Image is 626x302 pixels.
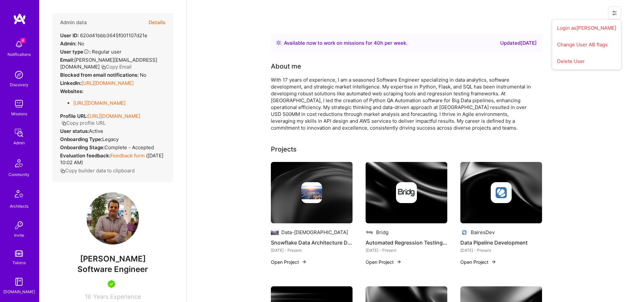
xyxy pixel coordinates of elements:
div: Projects [271,144,297,154]
span: Software Engineer [77,264,148,274]
img: arrow-right [396,259,402,264]
button: Details [149,13,165,32]
button: Change User AB flags [552,36,621,53]
strong: User type : [60,49,91,55]
img: tokens [15,250,23,257]
img: A.Teamer in Residence [107,280,115,288]
strong: Evaluation feedback: [60,152,110,159]
img: bell [12,38,25,51]
a: [URL][DOMAIN_NAME] [81,80,134,86]
a: [URL][DOMAIN_NAME] [88,113,140,119]
span: Complete - Accepted [105,144,154,151]
strong: Websites: [60,88,83,94]
img: Invite [12,219,25,232]
span: 16 [85,293,91,300]
strong: Profile URL: [60,113,88,119]
button: Copy builder data to clipboard [60,167,135,174]
div: With 17 years of experience, I am a seasoned Software Engineer specializing in data analytics, so... [271,76,532,131]
div: [DOMAIN_NAME] [3,288,35,295]
a: [URL][DOMAIN_NAME] [73,100,125,106]
a: Feedback form [110,152,145,159]
img: arrow-right [302,259,307,264]
img: Company logo [396,182,417,203]
strong: Admin: [60,40,76,47]
div: Updated [DATE] [500,39,537,47]
strong: User status: [60,128,89,134]
button: Open Project [271,259,307,265]
div: [DATE] - Present [460,247,542,254]
button: Copy Email [101,63,132,70]
span: [PERSON_NAME][EMAIL_ADDRESS][DOMAIN_NAME] [60,57,157,70]
strong: Onboarding Stage: [60,144,105,151]
img: arrow-right [491,259,496,264]
div: Regular user [60,48,122,55]
img: Company logo [460,229,468,236]
h4: Automated Regression Testing Framework [366,238,447,247]
strong: Onboarding Type: [60,136,102,142]
div: Data-[DEMOGRAPHIC_DATA] [281,229,348,236]
i: icon Copy [61,121,66,126]
img: guide book [12,275,25,288]
img: discovery [12,68,25,81]
button: Delete User [552,53,621,70]
strong: User ID: [60,32,79,39]
span: [PERSON_NAME] [52,254,173,264]
button: Copy profile URL [61,119,106,126]
span: 4 [20,38,25,43]
div: Invite [14,232,24,239]
img: cover [460,162,542,223]
div: No [60,72,146,78]
img: admin teamwork [12,126,25,139]
h4: Data Pipeline Development [460,238,542,247]
img: cover [366,162,447,223]
img: teamwork [12,97,25,110]
div: Architects [10,203,28,210]
button: Open Project [366,259,402,265]
img: Company logo [366,229,373,236]
img: Architects [11,187,27,203]
div: ( [DATE] 10:02 AM ) [60,152,165,166]
i: Help [83,49,89,55]
div: [DATE] - Present [366,247,447,254]
div: About me [271,61,301,71]
div: Community [8,171,29,178]
img: Company logo [271,229,279,236]
div: BairesDev [471,229,495,236]
img: Company logo [491,182,512,203]
div: Available now to work on missions for h per week . [284,39,407,47]
img: Company logo [301,182,322,203]
div: Notifications [8,51,31,58]
button: Open Project [460,259,496,265]
img: cover [271,162,353,223]
span: legacy [102,136,119,142]
span: Active [89,128,103,134]
i: icon Copy [101,65,106,70]
div: No [60,40,84,47]
img: User Avatar [87,192,139,245]
h4: Admin data [60,20,87,25]
h4: Snowflake Data Architecture Design [271,238,353,247]
img: Community [11,155,27,171]
div: 620d41bbb3645f001107d21e [60,32,147,39]
i: icon Copy [60,168,65,173]
div: Bridg [376,229,388,236]
img: logo [13,13,26,25]
strong: LinkedIn: [60,80,81,86]
strong: Blocked from email notifications: [60,72,140,78]
span: 40 [374,40,380,46]
span: Years Experience [93,293,141,300]
button: Login as[PERSON_NAME] [552,20,621,36]
div: Discovery [10,81,28,88]
strong: Email: [60,57,74,63]
img: Availability [276,40,281,45]
div: Tokens [12,259,26,266]
div: Admin [13,139,25,146]
div: [DATE] - Present [271,247,353,254]
div: Missions [11,110,27,117]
